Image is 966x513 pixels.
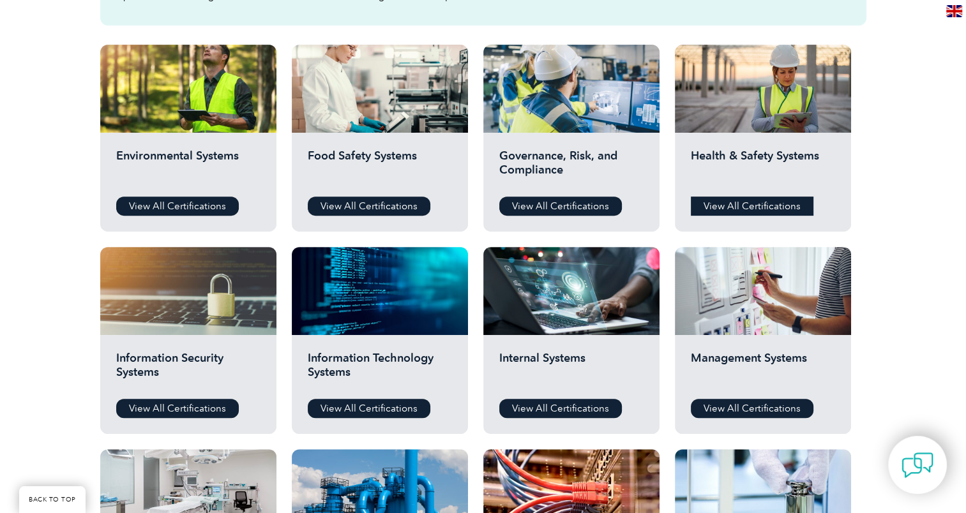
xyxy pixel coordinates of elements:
a: View All Certifications [308,399,430,418]
a: View All Certifications [116,197,239,216]
img: contact-chat.png [902,449,933,481]
a: View All Certifications [691,197,813,216]
h2: Governance, Risk, and Compliance [499,149,644,187]
a: View All Certifications [691,399,813,418]
a: BACK TO TOP [19,486,86,513]
h2: Environmental Systems [116,149,260,187]
h2: Health & Safety Systems [691,149,835,187]
a: View All Certifications [116,399,239,418]
h2: Food Safety Systems [308,149,452,187]
h2: Internal Systems [499,351,644,389]
a: View All Certifications [499,197,622,216]
h2: Information Technology Systems [308,351,452,389]
h2: Information Security Systems [116,351,260,389]
img: en [946,5,962,17]
a: View All Certifications [308,197,430,216]
h2: Management Systems [691,351,835,389]
a: View All Certifications [499,399,622,418]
